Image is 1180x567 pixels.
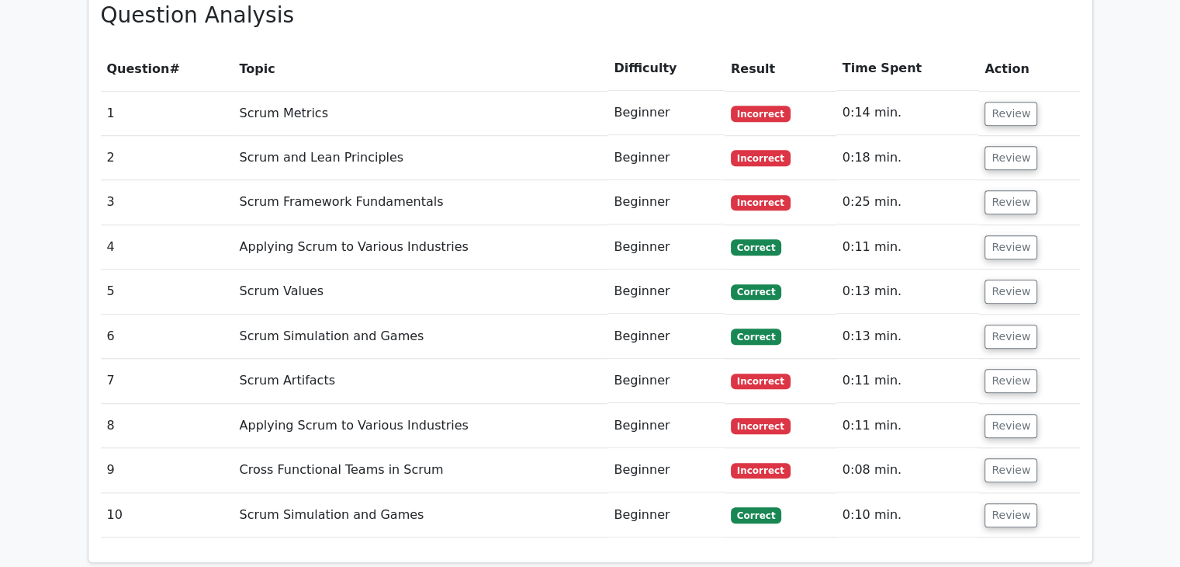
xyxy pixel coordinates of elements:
[101,404,234,448] td: 8
[836,448,979,492] td: 0:08 min.
[234,91,608,135] td: Scrum Metrics
[101,47,234,91] th: #
[101,180,234,224] td: 3
[725,47,836,91] th: Result
[731,106,791,121] span: Incorrect
[234,493,608,537] td: Scrum Simulation and Games
[984,458,1037,482] button: Review
[234,315,608,359] td: Scrum Simulation and Games
[731,374,791,389] span: Incorrect
[234,270,608,314] td: Scrum Values
[836,180,979,224] td: 0:25 min.
[607,225,724,270] td: Beginner
[836,47,979,91] th: Time Spent
[731,507,781,523] span: Correct
[731,418,791,433] span: Incorrect
[234,136,608,180] td: Scrum and Lean Principles
[607,448,724,492] td: Beginner
[234,404,608,448] td: Applying Scrum to Various Industries
[607,47,724,91] th: Difficulty
[234,448,608,492] td: Cross Functional Teams in Scrum
[984,235,1037,259] button: Review
[101,91,234,135] td: 1
[101,2,1080,29] h3: Question Analysis
[984,369,1037,393] button: Review
[978,47,1079,91] th: Action
[836,270,979,314] td: 0:13 min.
[607,404,724,448] td: Beginner
[607,270,724,314] td: Beginner
[984,325,1037,349] button: Review
[984,146,1037,170] button: Review
[836,404,979,448] td: 0:11 min.
[731,150,791,165] span: Incorrect
[836,136,979,180] td: 0:18 min.
[607,493,724,537] td: Beginner
[234,225,608,270] td: Applying Scrum to Various Industries
[607,315,724,359] td: Beginner
[731,329,781,344] span: Correct
[984,102,1037,126] button: Review
[101,359,234,403] td: 7
[984,190,1037,214] button: Review
[234,47,608,91] th: Topic
[607,359,724,403] td: Beginner
[984,280,1037,304] button: Review
[836,359,979,403] td: 0:11 min.
[101,136,234,180] td: 2
[607,91,724,135] td: Beginner
[836,493,979,537] td: 0:10 min.
[101,493,234,537] td: 10
[984,503,1037,527] button: Review
[731,239,781,255] span: Correct
[101,448,234,492] td: 9
[984,414,1037,438] button: Review
[607,180,724,224] td: Beginner
[836,91,979,135] td: 0:14 min.
[101,315,234,359] td: 6
[107,61,170,76] span: Question
[607,136,724,180] td: Beginner
[836,225,979,270] td: 0:11 min.
[731,195,791,210] span: Incorrect
[836,315,979,359] td: 0:13 min.
[234,359,608,403] td: Scrum Artifacts
[731,284,781,300] span: Correct
[731,463,791,478] span: Incorrect
[101,270,234,314] td: 5
[234,180,608,224] td: Scrum Framework Fundamentals
[101,225,234,270] td: 4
